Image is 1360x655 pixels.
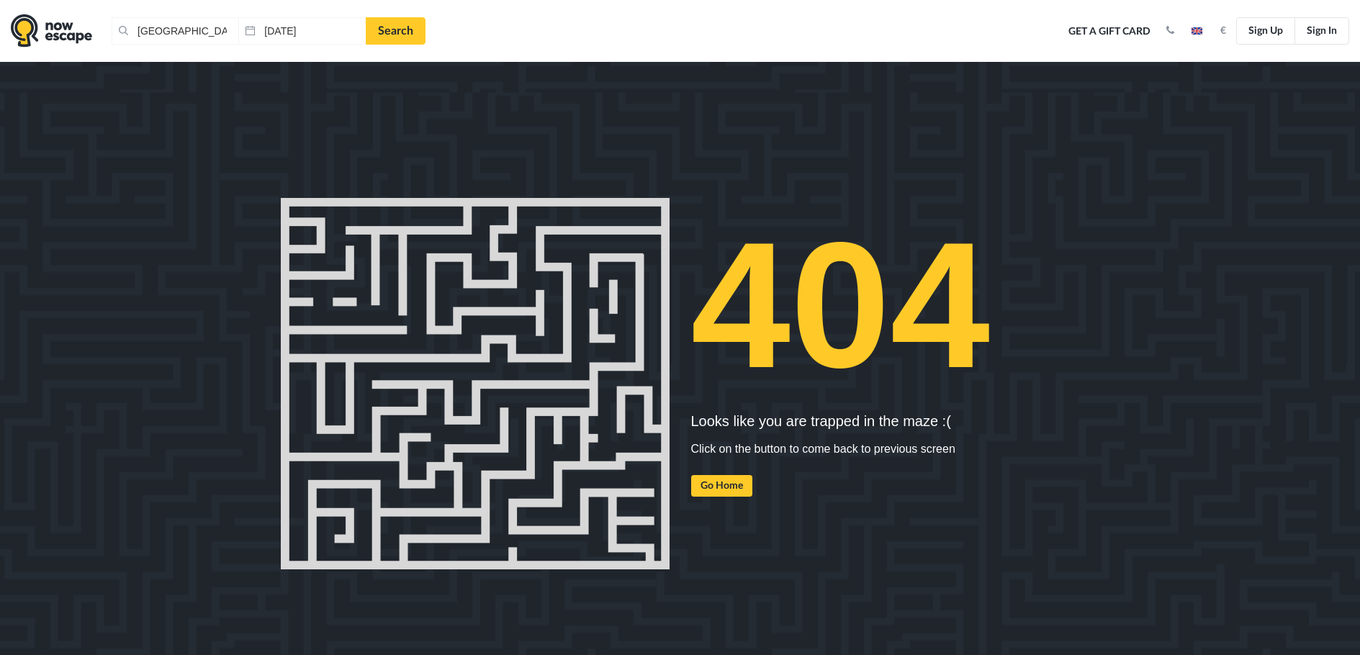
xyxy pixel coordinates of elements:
[1063,16,1156,48] a: Get a Gift Card
[1220,26,1226,36] strong: €
[11,14,92,48] img: logo
[366,17,425,45] a: Search
[1236,17,1295,45] a: Sign Up
[691,198,1080,413] h1: 404
[238,17,365,45] input: Date
[1294,17,1349,45] a: Sign In
[1213,24,1233,38] button: €
[691,441,1080,458] p: Click on the button to come back to previous screen
[112,17,238,45] input: Place or Room Name
[691,413,1080,429] h5: Looks like you are trapped in the maze :(
[1192,27,1202,35] img: en.jpg
[691,475,752,497] a: Go Home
